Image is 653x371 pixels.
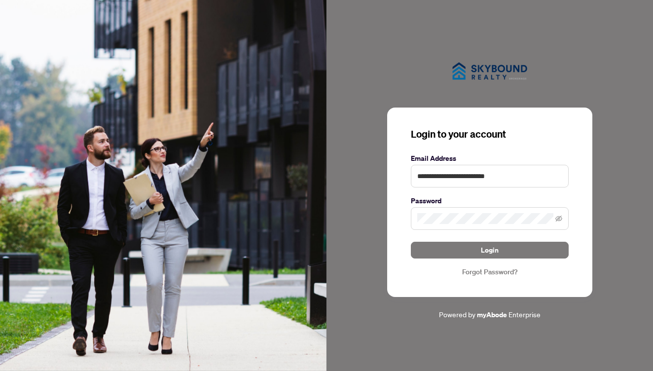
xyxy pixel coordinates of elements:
[411,127,569,141] h3: Login to your account
[411,266,569,277] a: Forgot Password?
[411,242,569,259] button: Login
[477,309,507,320] a: myAbode
[481,242,499,258] span: Login
[555,215,562,222] span: eye-invisible
[411,195,569,206] label: Password
[508,310,541,319] span: Enterprise
[440,51,539,92] img: ma-logo
[439,310,475,319] span: Powered by
[411,153,569,164] label: Email Address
